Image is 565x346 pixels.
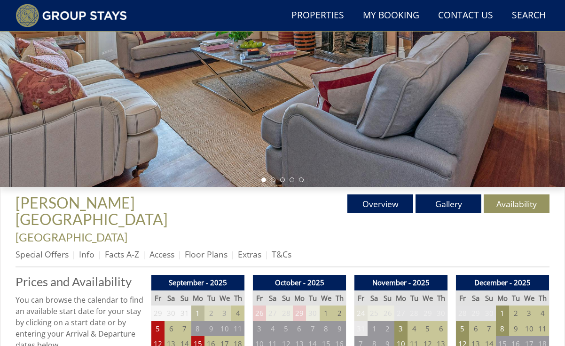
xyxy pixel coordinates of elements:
[469,306,482,321] td: 29
[79,249,94,260] a: Info
[333,321,346,337] td: 9
[204,321,218,337] td: 9
[253,321,266,337] td: 3
[253,275,346,290] th: October - 2025
[306,290,319,306] th: Tu
[16,249,69,260] a: Special Offers
[509,306,522,321] td: 2
[306,321,319,337] td: 7
[231,306,244,321] td: 4
[536,321,549,337] td: 11
[484,194,549,213] a: Availability
[434,321,447,337] td: 6
[16,193,171,228] a: [PERSON_NAME][GEOGRAPHIC_DATA]
[536,290,549,306] th: Th
[394,321,408,337] td: 3
[151,275,245,290] th: September - 2025
[151,306,165,321] td: 29
[204,306,218,321] td: 2
[178,321,191,337] td: 7
[408,321,421,337] td: 4
[523,290,536,306] th: We
[16,275,143,288] a: Prices and Availability
[368,321,381,337] td: 1
[16,193,168,228] span: [PERSON_NAME][GEOGRAPHIC_DATA]
[508,5,549,26] a: Search
[469,321,482,337] td: 6
[279,321,292,337] td: 5
[266,290,279,306] th: Sa
[238,249,261,260] a: Extras
[266,321,279,337] td: 4
[231,321,244,337] td: 11
[279,306,292,321] td: 28
[416,194,481,213] a: Gallery
[354,321,368,337] td: 31
[218,290,231,306] th: We
[320,321,333,337] td: 8
[354,275,448,290] th: November - 2025
[191,321,204,337] td: 8
[320,306,333,321] td: 1
[408,306,421,321] td: 28
[253,306,266,321] td: 26
[496,290,509,306] th: Mo
[509,321,522,337] td: 9
[218,306,231,321] td: 3
[421,321,434,337] td: 5
[523,306,536,321] td: 3
[293,306,306,321] td: 29
[293,290,306,306] th: Mo
[191,290,204,306] th: Mo
[456,321,469,337] td: 5
[16,230,127,244] a: [GEOGRAPHIC_DATA]
[381,321,394,337] td: 2
[496,321,509,337] td: 8
[421,290,434,306] th: We
[151,290,165,306] th: Fr
[178,306,191,321] td: 31
[482,321,495,337] td: 7
[408,290,421,306] th: Tu
[523,321,536,337] td: 10
[394,290,408,306] th: Mo
[482,306,495,321] td: 30
[333,306,346,321] td: 2
[434,290,447,306] th: Th
[306,306,319,321] td: 30
[178,290,191,306] th: Su
[165,306,178,321] td: 30
[204,290,218,306] th: Tu
[368,306,381,321] td: 25
[509,290,522,306] th: Tu
[293,321,306,337] td: 6
[456,306,469,321] td: 28
[456,275,549,290] th: December - 2025
[354,290,368,306] th: Fr
[381,306,394,321] td: 26
[288,5,348,26] a: Properties
[482,290,495,306] th: Su
[218,321,231,337] td: 10
[536,306,549,321] td: 4
[231,290,244,306] th: Th
[333,290,346,306] th: Th
[421,306,434,321] td: 29
[149,249,174,260] a: Access
[496,306,509,321] td: 1
[16,4,127,27] img: Group Stays
[347,194,413,213] a: Overview
[105,249,139,260] a: Facts A-Z
[469,290,482,306] th: Sa
[279,290,292,306] th: Su
[456,290,469,306] th: Fr
[394,306,408,321] td: 27
[434,5,497,26] a: Contact Us
[185,249,228,260] a: Floor Plans
[151,321,165,337] td: 5
[272,249,291,260] a: T&Cs
[434,306,447,321] td: 30
[381,290,394,306] th: Su
[191,306,204,321] td: 1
